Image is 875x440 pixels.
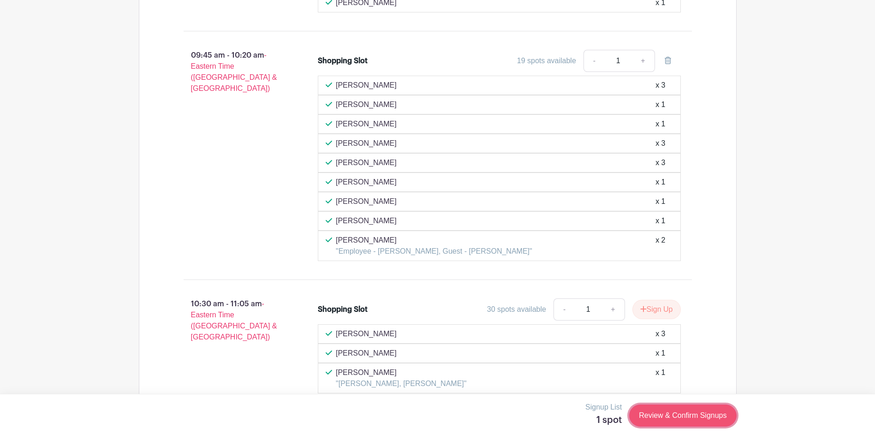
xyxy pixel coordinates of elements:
[517,55,576,66] div: 19 spots available
[336,378,466,389] p: "[PERSON_NAME], [PERSON_NAME]"
[336,246,532,257] p: "Employee - [PERSON_NAME], Guest - [PERSON_NAME]"
[655,215,665,226] div: x 1
[585,415,622,426] h5: 1 spot
[554,298,575,321] a: -
[655,80,665,91] div: x 3
[629,404,736,427] a: Review & Confirm Signups
[487,304,546,315] div: 30 spots available
[318,55,368,66] div: Shopping Slot
[336,367,466,378] p: [PERSON_NAME]
[318,304,368,315] div: Shopping Slot
[336,99,397,110] p: [PERSON_NAME]
[655,235,665,257] div: x 2
[336,177,397,188] p: [PERSON_NAME]
[655,367,665,389] div: x 1
[655,99,665,110] div: x 1
[336,235,532,246] p: [PERSON_NAME]
[191,300,277,341] span: - Eastern Time ([GEOGRAPHIC_DATA] & [GEOGRAPHIC_DATA])
[632,300,681,319] button: Sign Up
[336,196,397,207] p: [PERSON_NAME]
[336,328,397,339] p: [PERSON_NAME]
[169,46,304,98] p: 09:45 am - 10:20 am
[336,157,397,168] p: [PERSON_NAME]
[336,215,397,226] p: [PERSON_NAME]
[336,80,397,91] p: [PERSON_NAME]
[631,50,655,72] a: +
[191,51,277,92] span: - Eastern Time ([GEOGRAPHIC_DATA] & [GEOGRAPHIC_DATA])
[583,50,605,72] a: -
[655,157,665,168] div: x 3
[655,119,665,130] div: x 1
[585,402,622,413] p: Signup List
[169,295,304,346] p: 10:30 am - 11:05 am
[336,119,397,130] p: [PERSON_NAME]
[336,138,397,149] p: [PERSON_NAME]
[655,328,665,339] div: x 3
[655,177,665,188] div: x 1
[655,138,665,149] div: x 3
[655,196,665,207] div: x 1
[655,348,665,359] div: x 1
[601,298,625,321] a: +
[336,348,397,359] p: [PERSON_NAME]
